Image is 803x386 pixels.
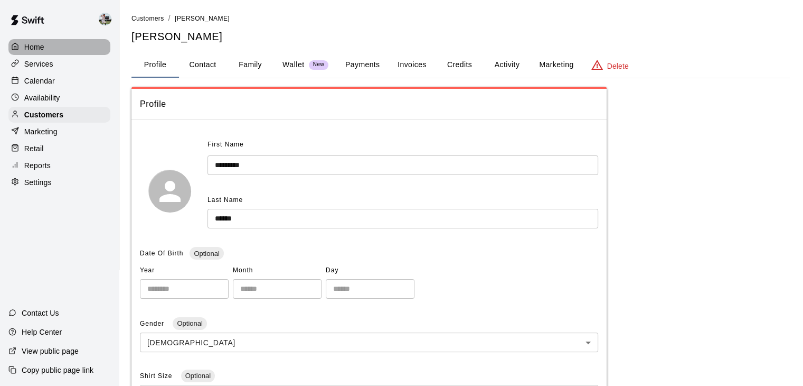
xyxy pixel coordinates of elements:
[99,13,111,25] img: Matt Hill
[436,52,483,78] button: Credits
[140,333,598,352] div: [DEMOGRAPHIC_DATA]
[8,39,110,55] a: Home
[179,52,226,78] button: Contact
[22,365,93,375] p: Copy public page link
[226,52,274,78] button: Family
[388,52,436,78] button: Invoices
[326,262,414,279] span: Day
[24,93,60,103] p: Availability
[8,107,110,123] a: Customers
[8,174,110,190] a: Settings
[282,59,305,70] p: Wallet
[24,109,63,120] p: Customers
[22,346,79,356] p: View public page
[24,76,55,86] p: Calendar
[97,8,119,30] div: Matt Hill
[168,13,171,24] li: /
[24,160,51,171] p: Reports
[531,52,582,78] button: Marketing
[140,320,166,327] span: Gender
[131,52,790,78] div: basic tabs example
[24,143,44,154] p: Retail
[140,250,183,257] span: Date Of Birth
[8,56,110,72] a: Services
[607,61,629,71] p: Delete
[8,158,110,173] a: Reports
[140,372,175,380] span: Shirt Size
[483,52,531,78] button: Activity
[8,90,110,106] a: Availability
[140,262,229,279] span: Year
[131,30,790,44] h5: [PERSON_NAME]
[24,126,58,137] p: Marketing
[233,262,322,279] span: Month
[131,15,164,22] span: Customers
[131,13,790,24] nav: breadcrumb
[24,177,52,188] p: Settings
[24,42,44,52] p: Home
[8,124,110,140] a: Marketing
[22,327,62,337] p: Help Center
[131,52,179,78] button: Profile
[140,97,598,111] span: Profile
[181,372,215,380] span: Optional
[8,73,110,89] a: Calendar
[337,52,388,78] button: Payments
[175,15,230,22] span: [PERSON_NAME]
[173,319,206,327] span: Optional
[131,14,164,22] a: Customers
[190,250,223,258] span: Optional
[8,141,110,157] a: Retail
[22,308,59,318] p: Contact Us
[207,136,244,153] span: First Name
[309,61,328,68] span: New
[207,196,243,204] span: Last Name
[24,59,53,69] p: Services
